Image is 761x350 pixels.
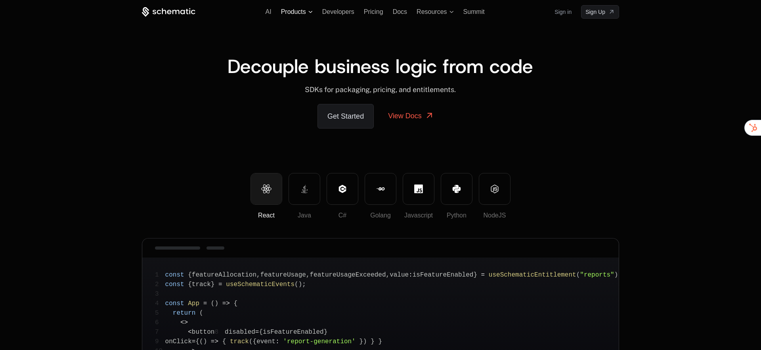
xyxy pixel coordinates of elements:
span: } [211,281,215,288]
span: track [192,281,211,288]
span: , [386,271,390,279]
a: Pricing [364,8,383,15]
span: 3 [155,289,165,299]
span: = [192,338,196,345]
span: => [222,300,230,307]
button: NodeJS [479,173,511,205]
div: C# [327,211,358,220]
span: ) [214,300,218,307]
span: featureUsageExceeded [310,271,386,279]
span: , [306,271,310,279]
span: track [230,338,249,345]
span: ( [249,338,253,345]
span: { [188,281,192,288]
a: [object Object] [581,5,619,19]
div: React [251,211,282,220]
span: SDKs for packaging, pricing, and entitlements. [305,85,456,94]
span: ( [294,281,298,288]
span: 2 [155,280,165,289]
span: Resources [417,8,447,15]
span: } [359,338,363,345]
button: React [250,173,282,205]
span: } [324,329,328,336]
span: "reports" [580,271,614,279]
span: { [253,338,257,345]
span: useSchematicEvents [226,281,294,288]
span: ) [298,281,302,288]
span: : [409,271,413,279]
span: ) [614,271,618,279]
span: return [173,310,196,317]
span: ( [576,271,580,279]
span: const [165,281,184,288]
span: 7 [155,327,165,337]
a: Developers [322,8,354,15]
span: , [256,271,260,279]
a: View Docs [379,104,444,128]
span: 9 [155,337,165,346]
span: 8 [214,327,225,337]
a: Docs [393,8,407,15]
span: 5 [155,308,165,318]
span: { [188,271,192,279]
span: = [255,329,259,336]
span: 1 [155,270,165,280]
span: = [481,271,485,279]
span: } [378,338,382,345]
span: ; [618,271,622,279]
span: useSchematicEntitlement [489,271,576,279]
span: ( [211,300,215,307]
button: Python [441,173,472,205]
a: Get Started [317,104,374,129]
span: Decouple business logic from code [228,54,533,79]
span: App [188,300,199,307]
span: ; [302,281,306,288]
span: isFeatureEnabled [413,271,474,279]
button: C# [327,173,358,205]
span: = [218,281,222,288]
span: onClick [165,338,192,345]
span: } [473,271,477,279]
button: Java [289,173,320,205]
span: => [211,338,218,345]
span: { [222,338,226,345]
span: { [259,329,263,336]
span: button [192,329,215,336]
span: = [203,300,207,307]
span: Products [281,8,306,15]
span: Sign Up [585,8,605,16]
span: ) [203,338,207,345]
span: event [256,338,275,345]
span: < [188,329,192,336]
span: { [195,338,199,345]
span: ( [199,310,203,317]
span: const [165,271,184,279]
button: Golang [365,173,396,205]
span: : [275,338,279,345]
span: 6 [155,318,165,327]
a: Sign in [554,6,572,18]
div: Python [441,211,472,220]
span: < [180,319,184,326]
span: 'report-generation' [283,338,355,345]
a: Summit [463,8,485,15]
a: AI [266,8,272,15]
div: NodeJS [479,211,510,220]
span: { [234,300,238,307]
span: value [390,271,409,279]
span: ( [199,338,203,345]
span: disabled [225,329,255,336]
span: > [184,319,188,326]
span: featureAllocation [192,271,256,279]
span: featureUsage [260,271,306,279]
span: isFeatureEnabled [263,329,324,336]
div: Golang [365,211,396,220]
div: Java [289,211,320,220]
span: 4 [155,299,165,308]
span: const [165,300,184,307]
div: Javascript [403,211,434,220]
